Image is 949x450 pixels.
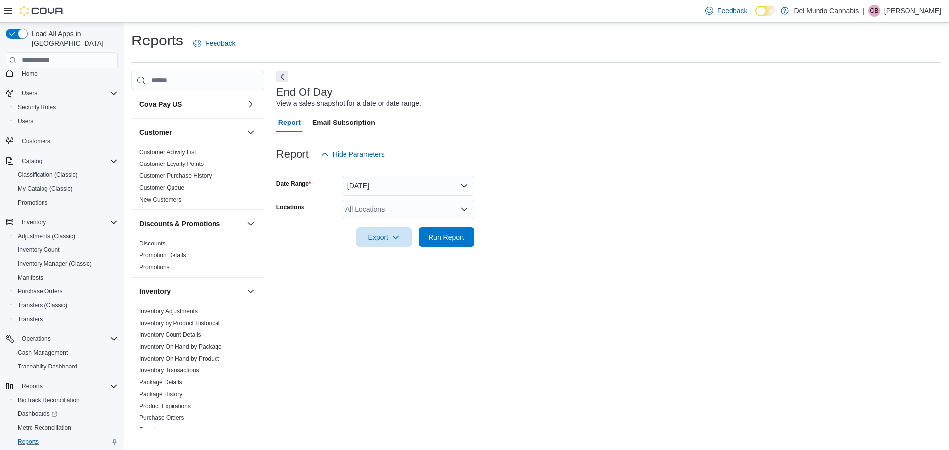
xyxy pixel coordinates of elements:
button: Classification (Classic) [10,168,122,182]
a: Purchase Orders [139,414,184,421]
span: Users [14,115,118,127]
button: Reports [10,435,122,449]
button: My Catalog (Classic) [10,182,122,196]
span: Traceabilty Dashboard [14,361,118,372]
button: Customers [2,134,122,148]
a: Promotion Details [139,252,186,259]
span: My Catalog (Classic) [18,185,73,193]
input: Dark Mode [755,6,776,16]
a: Users [14,115,37,127]
button: Inventory Count [10,243,122,257]
span: Product Expirations [139,402,191,410]
a: Inventory by Product Historical [139,320,220,327]
span: Feedback [205,39,235,48]
a: Product Expirations [139,403,191,409]
span: Inventory [18,216,118,228]
span: Dashboards [18,410,57,418]
button: Inventory [245,286,257,297]
span: Reports [22,382,43,390]
button: BioTrack Reconciliation [10,393,122,407]
button: Export [356,227,412,247]
span: Inventory Manager (Classic) [18,260,92,268]
span: Customer Loyalty Points [139,160,204,168]
a: Package History [139,391,182,398]
span: Customers [18,135,118,147]
span: Report [278,113,301,132]
span: Purchase Orders [14,286,118,297]
button: Inventory [139,286,243,296]
span: Dashboards [14,408,118,420]
button: Purchase Orders [10,285,122,298]
span: Metrc Reconciliation [18,424,71,432]
a: Inventory Transactions [139,367,199,374]
span: Run Report [429,232,464,242]
label: Date Range [276,180,311,188]
button: Catalog [2,154,122,168]
span: Transfers [14,313,118,325]
span: Reports [14,436,118,448]
a: Classification (Classic) [14,169,82,181]
h3: Report [276,148,309,160]
button: Manifests [10,271,122,285]
span: BioTrack Reconciliation [18,396,80,404]
span: Inventory On Hand by Product [139,355,219,363]
a: Reorder [139,426,161,433]
span: Inventory Count [14,244,118,256]
button: Operations [18,333,55,345]
button: Security Roles [10,100,122,114]
a: Customer Queue [139,184,184,191]
span: Users [22,89,37,97]
span: Email Subscription [312,113,375,132]
span: Traceabilty Dashboard [18,363,77,370]
button: Cova Pay US [245,98,257,110]
button: Users [10,114,122,128]
span: Inventory Adjustments [139,307,198,315]
h3: End Of Day [276,86,333,98]
a: Security Roles [14,101,60,113]
button: Inventory [18,216,50,228]
button: Discounts & Promotions [245,218,257,230]
button: Reports [2,379,122,393]
div: Cody Brumfield [868,5,880,17]
a: Transfers [14,313,46,325]
a: Customers [18,135,54,147]
img: Cova [20,6,64,16]
span: Customer Purchase History [139,172,212,180]
span: CB [870,5,879,17]
button: Hide Parameters [317,144,388,164]
span: Metrc Reconciliation [14,422,118,434]
button: Home [2,66,122,81]
span: Promotions [14,197,118,208]
h3: Discounts & Promotions [139,219,220,229]
button: Inventory [2,215,122,229]
h3: Customer [139,127,172,137]
span: Adjustments (Classic) [14,230,118,242]
span: Classification (Classic) [14,169,118,181]
span: Operations [18,333,118,345]
span: Reports [18,438,39,446]
span: My Catalog (Classic) [14,183,118,195]
span: Customers [22,137,50,145]
button: Open list of options [460,205,468,213]
button: Customer [245,126,257,138]
a: Promotions [139,264,170,271]
a: BioTrack Reconciliation [14,394,84,406]
span: Reorder [139,426,161,434]
div: Customer [131,146,264,209]
div: View a sales snapshot for a date or date range. [276,98,421,109]
span: Catalog [22,157,42,165]
a: New Customers [139,196,181,203]
span: New Customers [139,196,181,204]
button: Catalog [18,155,46,167]
span: Purchase Orders [18,287,63,295]
span: Dark Mode [755,16,756,17]
a: Traceabilty Dashboard [14,361,81,372]
button: Cash Management [10,346,122,360]
a: Customer Loyalty Points [139,161,204,167]
span: Manifests [14,272,118,284]
span: Purchase Orders [139,414,184,422]
a: Customer Activity List [139,149,196,156]
span: Adjustments (Classic) [18,232,75,240]
button: Run Report [419,227,474,247]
